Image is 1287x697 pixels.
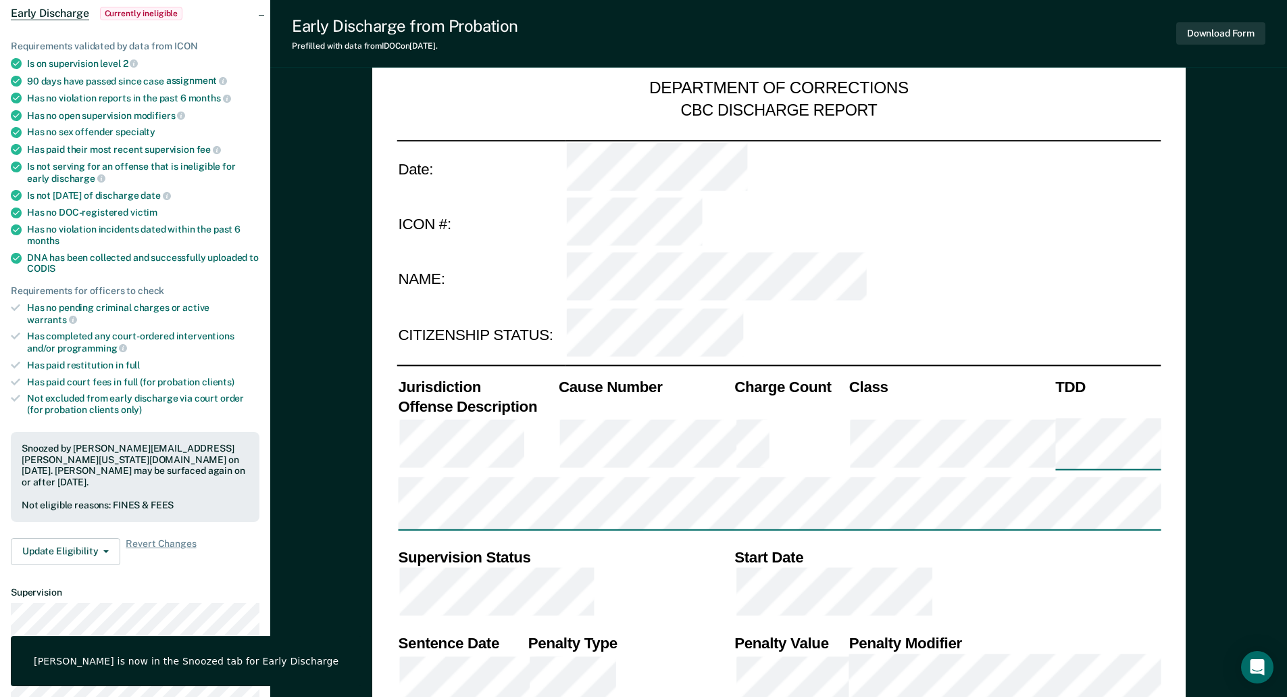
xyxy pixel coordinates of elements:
[51,173,105,184] span: discharge
[27,126,259,138] div: Has no sex offender
[397,377,557,397] th: Jurisdiction
[733,377,848,397] th: Charge Count
[202,377,234,387] span: clients)
[123,58,138,69] span: 2
[57,343,127,354] span: programming
[27,393,259,416] div: Not excluded from early discharge via court order (for probation clients
[397,196,565,251] td: ICON #:
[1176,22,1265,45] button: Download Form
[11,285,259,297] div: Requirements for officers to check
[27,360,259,371] div: Has paid restitution in
[27,207,259,218] div: Has no DOC-registered
[11,7,89,20] span: Early Discharge
[397,307,565,362] td: CITIZENSHIP STATUS:
[22,443,249,488] div: Snoozed by [PERSON_NAME][EMAIL_ADDRESS][PERSON_NAME][US_STATE][DOMAIN_NAME] on [DATE]. [PERSON_NA...
[22,500,249,511] div: Not eligible reasons: FINES & FEES
[27,314,77,325] span: warrants
[27,143,259,155] div: Has paid their most recent supervision
[27,302,259,325] div: Has no pending criminal charges or active
[27,92,259,104] div: Has no violation reports in the past 6
[27,252,259,275] div: DNA has been collected and successfully uploaded to
[526,633,732,653] th: Penalty Type
[397,251,565,307] td: NAME:
[27,189,259,201] div: Is not [DATE] of discharge
[134,110,186,121] span: modifiers
[847,377,1053,397] th: Class
[121,404,142,415] span: only)
[11,41,259,52] div: Requirements validated by data from ICON
[27,377,259,388] div: Has paid court fees in full (for probation
[197,144,221,155] span: fee
[733,633,848,653] th: Penalty Value
[188,93,231,103] span: months
[100,7,183,20] span: Currently ineligible
[649,78,909,100] div: DEPARTMENT OF CORRECTIONS
[166,75,227,86] span: assignment
[292,16,518,36] div: Early Discharge from Probation
[116,126,155,137] span: specialty
[27,224,259,247] div: Has no violation incidents dated within the past 6
[27,110,259,122] div: Has no open supervision
[27,263,55,274] span: CODIS
[397,397,557,416] th: Offense Description
[27,161,259,184] div: Is not serving for an offense that is ineligible for early
[397,633,526,653] th: Sentence Date
[126,360,140,370] span: full
[27,75,259,87] div: 90 days have passed since case
[11,538,120,565] button: Update Eligibility
[27,235,59,246] span: months
[34,655,338,667] div: [PERSON_NAME] is now in the Snoozed tab for Early Discharge
[126,538,196,565] span: Revert Changes
[11,587,259,598] dt: Supervision
[292,41,518,51] div: Prefilled with data from IDOC on [DATE] .
[141,190,170,201] span: date
[1241,651,1273,683] div: Open Intercom Messenger
[557,377,732,397] th: Cause Number
[27,57,259,70] div: Is on supervision level
[733,548,1161,567] th: Start Date
[847,633,1161,653] th: Penalty Modifier
[680,100,877,120] div: CBC DISCHARGE REPORT
[1054,377,1161,397] th: TDD
[130,207,157,218] span: victim
[397,140,565,196] td: Date:
[27,331,259,354] div: Has completed any court-ordered interventions and/or
[397,548,733,567] th: Supervision Status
